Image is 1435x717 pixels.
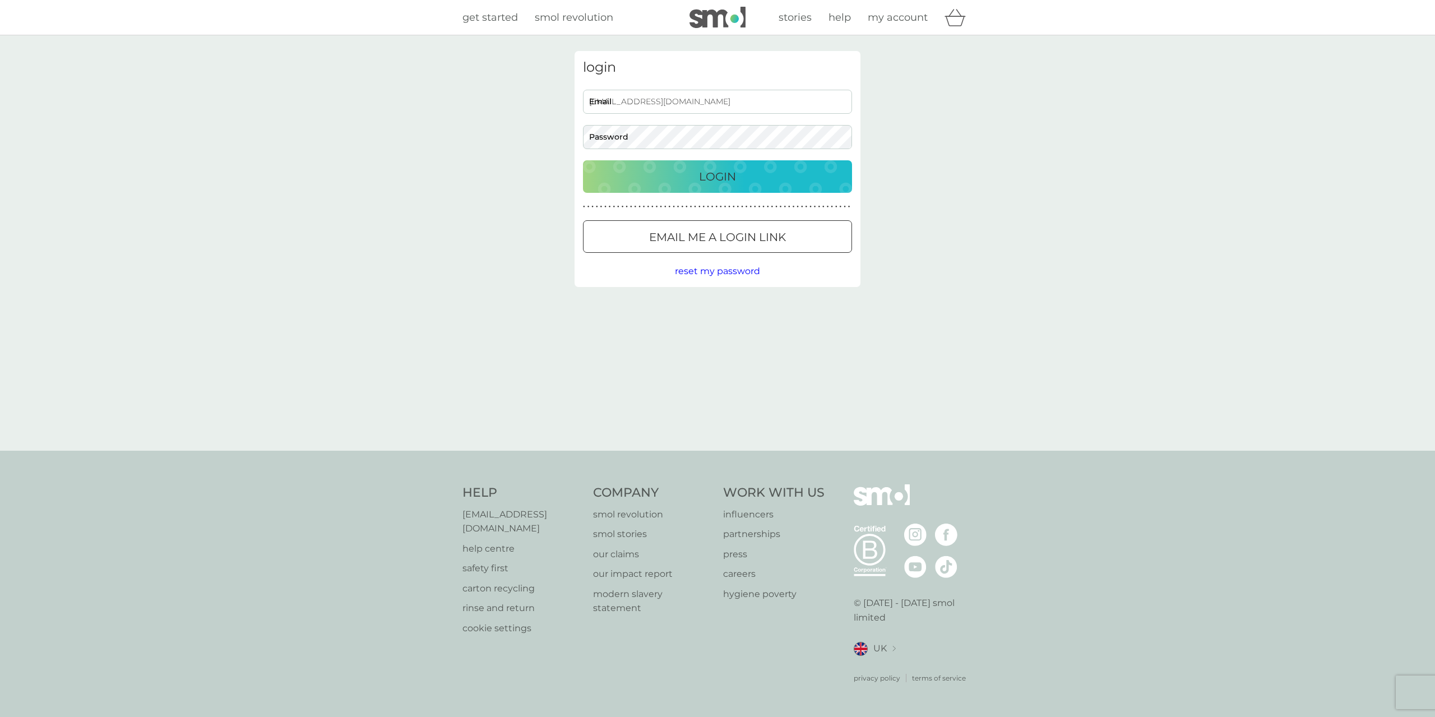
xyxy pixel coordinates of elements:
[904,556,927,578] img: visit the smol Youtube page
[733,204,735,210] p: ●
[723,587,825,602] a: hygiene poverty
[892,646,896,652] img: select a new location
[724,204,726,210] p: ●
[793,204,795,210] p: ●
[593,587,712,616] a: modern slavery statement
[647,204,649,210] p: ●
[593,507,712,522] a: smol revolution
[677,204,679,210] p: ●
[613,204,615,210] p: ●
[651,204,654,210] p: ●
[779,10,812,26] a: stories
[840,204,842,210] p: ●
[767,204,769,210] p: ●
[593,567,712,581] p: our impact report
[587,204,590,210] p: ●
[690,204,692,210] p: ●
[723,547,825,562] p: press
[723,507,825,522] a: influencers
[462,601,582,616] a: rinse and return
[844,204,846,210] p: ●
[675,266,760,276] span: reset my password
[699,168,736,186] p: Login
[868,10,928,26] a: my account
[741,204,743,210] p: ●
[600,204,603,210] p: ●
[591,204,594,210] p: ●
[848,204,850,210] p: ●
[945,6,973,29] div: basket
[715,204,717,210] p: ●
[771,204,774,210] p: ●
[854,484,910,522] img: smol
[737,204,739,210] p: ●
[626,204,628,210] p: ●
[814,204,816,210] p: ●
[462,581,582,596] a: carton recycling
[462,484,582,502] h4: Help
[775,204,777,210] p: ●
[912,673,966,683] a: terms of service
[809,204,812,210] p: ●
[797,204,799,210] p: ●
[827,204,829,210] p: ●
[728,204,730,210] p: ●
[462,542,582,556] a: help centre
[622,204,624,210] p: ●
[596,204,598,210] p: ●
[630,204,632,210] p: ●
[828,10,851,26] a: help
[762,204,765,210] p: ●
[835,204,837,210] p: ●
[689,7,746,28] img: smol
[643,204,645,210] p: ●
[583,59,852,76] h3: login
[462,507,582,536] a: [EMAIL_ADDRESS][DOMAIN_NAME]
[806,204,808,210] p: ●
[593,527,712,542] a: smol stories
[784,204,786,210] p: ●
[593,547,712,562] a: our claims
[935,524,957,546] img: visit the smol Facebook page
[673,204,675,210] p: ●
[723,567,825,581] a: careers
[822,204,825,210] p: ●
[635,204,637,210] p: ●
[828,11,851,24] span: help
[535,10,613,26] a: smol revolution
[723,527,825,542] a: partnerships
[904,524,927,546] img: visit the smol Instagram page
[462,561,582,576] a: safety first
[854,642,868,656] img: UK flag
[854,673,900,683] p: privacy policy
[462,10,518,26] a: get started
[583,220,852,253] button: Email me a login link
[593,484,712,502] h4: Company
[462,11,518,24] span: get started
[656,204,658,210] p: ●
[681,204,683,210] p: ●
[754,204,756,210] p: ●
[703,204,705,210] p: ●
[780,204,782,210] p: ●
[818,204,820,210] p: ●
[801,204,803,210] p: ●
[831,204,833,210] p: ●
[868,11,928,24] span: my account
[669,204,671,210] p: ●
[723,484,825,502] h4: Work With Us
[583,160,852,193] button: Login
